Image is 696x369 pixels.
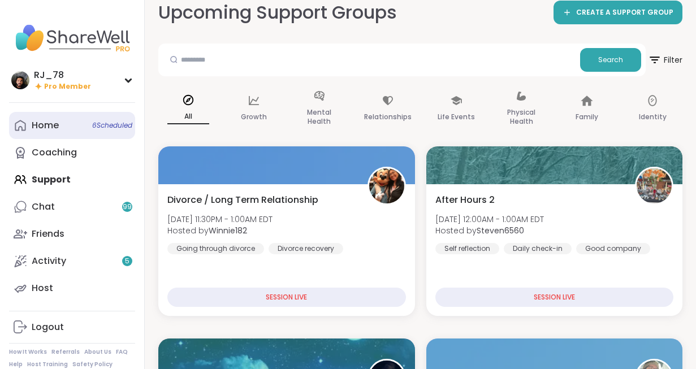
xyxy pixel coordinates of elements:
[369,168,404,203] img: Winnie182
[435,193,495,207] span: After Hours 2
[9,248,135,275] a: Activity5
[639,110,667,124] p: Identity
[598,55,623,65] span: Search
[32,321,64,333] div: Logout
[32,228,64,240] div: Friends
[167,110,209,124] p: All
[209,225,247,236] b: Winnie182
[269,243,343,254] div: Divorce recovery
[9,361,23,368] a: Help
[51,348,80,356] a: Referrals
[32,201,55,213] div: Chat
[9,112,135,139] a: Home6Scheduled
[435,214,544,225] span: [DATE] 12:00AM - 1:00AM EDT
[435,243,499,254] div: Self reflection
[32,119,59,132] div: Home
[364,110,412,124] p: Relationships
[576,243,650,254] div: Good company
[32,146,77,159] div: Coaching
[11,71,29,89] img: RJ_78
[435,225,544,236] span: Hosted by
[84,348,111,356] a: About Us
[72,361,113,368] a: Safety Policy
[9,18,135,58] img: ShareWell Nav Logo
[648,46,682,73] span: Filter
[44,82,91,92] span: Pro Member
[92,121,132,130] span: 6 Scheduled
[241,110,267,124] p: Growth
[648,44,682,76] button: Filter
[576,110,598,124] p: Family
[500,106,542,128] p: Physical Health
[435,288,674,307] div: SESSION LIVE
[438,110,475,124] p: Life Events
[167,288,406,307] div: SESSION LIVE
[9,139,135,166] a: Coaching
[9,275,135,302] a: Host
[27,361,68,368] a: Host Training
[580,48,641,72] button: Search
[34,69,91,81] div: RJ_78
[167,193,318,207] span: Divorce / Long Term Relationship
[125,257,129,266] span: 5
[393,14,402,23] iframe: Spotlight
[637,168,672,203] img: Steven6560
[504,243,572,254] div: Daily check-in
[116,348,128,356] a: FAQ
[477,225,524,236] b: Steven6560
[299,106,340,128] p: Mental Health
[32,282,53,294] div: Host
[554,1,682,24] a: CREATE A SUPPORT GROUP
[167,243,264,254] div: Going through divorce
[167,214,273,225] span: [DATE] 11:30PM - 1:00AM EDT
[9,220,135,248] a: Friends
[9,348,47,356] a: How It Works
[9,193,135,220] a: Chat99
[123,202,132,212] span: 99
[167,225,273,236] span: Hosted by
[576,8,673,18] span: CREATE A SUPPORT GROUP
[32,255,66,267] div: Activity
[9,314,135,341] a: Logout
